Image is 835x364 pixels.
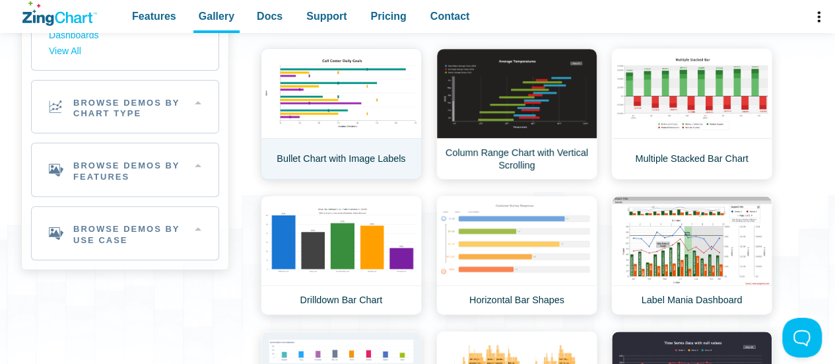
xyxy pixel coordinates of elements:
[611,48,772,180] a: Multiple Stacked Bar Chart
[436,48,597,180] a: Column Range Chart with Vertical Scrolling
[261,196,422,315] a: Drilldown Bar Chart
[132,7,176,25] span: Features
[49,44,201,59] a: View All
[32,207,218,260] h2: Browse Demos By Use Case
[199,7,234,25] span: Gallery
[257,7,283,25] span: Docs
[436,196,597,315] a: Horizontal Bar Shapes
[430,7,470,25] span: Contact
[370,7,406,25] span: Pricing
[32,81,218,133] h2: Browse Demos By Chart Type
[306,7,347,25] span: Support
[782,318,822,357] iframe: Toggle Customer Support
[261,48,422,180] a: Bullet Chart with Image Labels
[22,1,97,26] a: ZingChart Logo. Click to return to the homepage
[32,143,218,196] h2: Browse Demos By Features
[49,28,201,44] a: Dashboards
[611,196,772,315] a: Label Mania Dashboard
